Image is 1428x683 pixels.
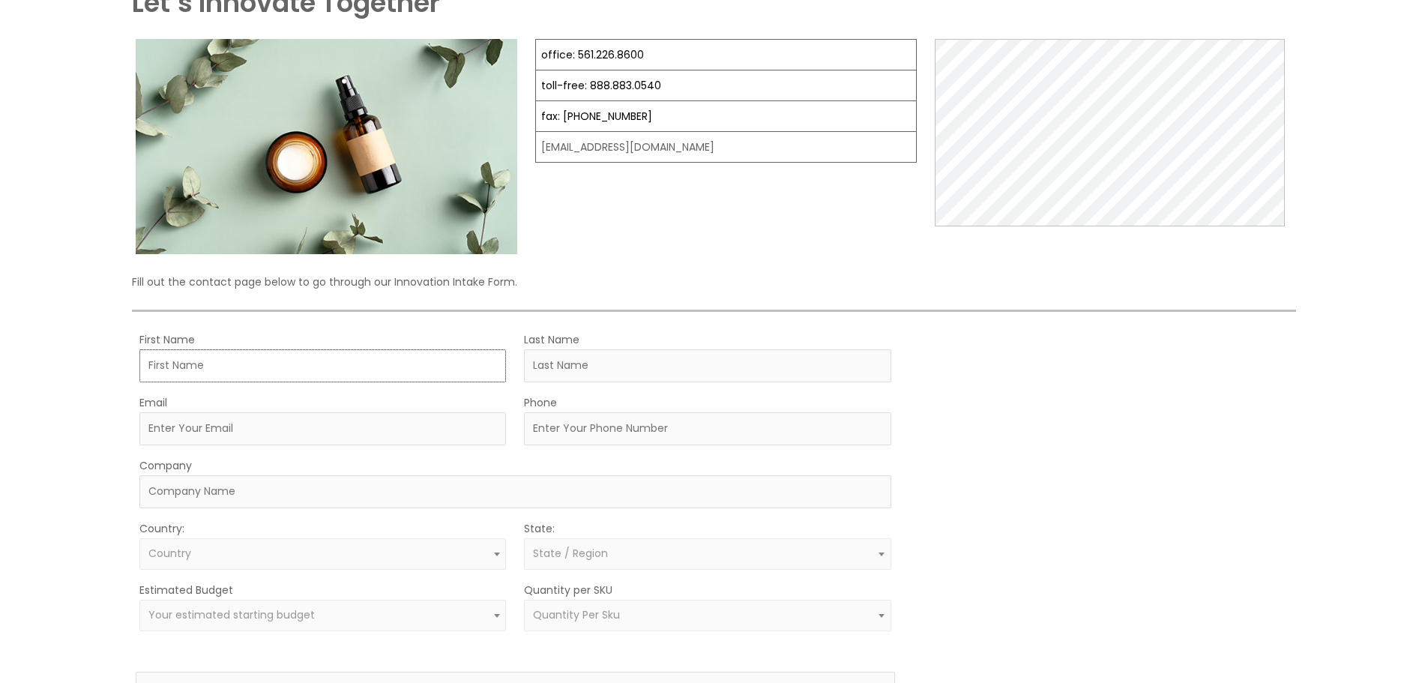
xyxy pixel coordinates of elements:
[136,39,517,254] img: Contact page image for private label skincare manufacturer Cosmetic solutions shows a skin care b...
[541,47,644,62] a: office: 561.226.8600
[139,580,233,600] label: Estimated Budget
[139,475,891,508] input: Company Name
[533,546,608,561] span: State / Region
[524,519,555,538] label: State:
[524,393,557,412] label: Phone
[139,393,167,412] label: Email
[541,78,661,93] a: toll-free: 888.883.0540
[139,456,192,475] label: Company
[139,349,506,382] input: First Name
[148,546,191,561] span: Country
[148,607,315,622] span: Your estimated starting budget
[132,272,1295,292] p: Fill out the contact page below to go through our Innovation Intake Form.
[533,607,620,622] span: Quantity Per Sku
[536,132,917,163] td: [EMAIL_ADDRESS][DOMAIN_NAME]
[524,349,891,382] input: Last Name
[139,330,195,349] label: First Name
[524,330,579,349] label: Last Name
[541,109,652,124] a: fax: [PHONE_NUMBER]
[524,580,612,600] label: Quantity per SKU
[139,412,506,445] input: Enter Your Email
[524,412,891,445] input: Enter Your Phone Number
[139,519,184,538] label: Country:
